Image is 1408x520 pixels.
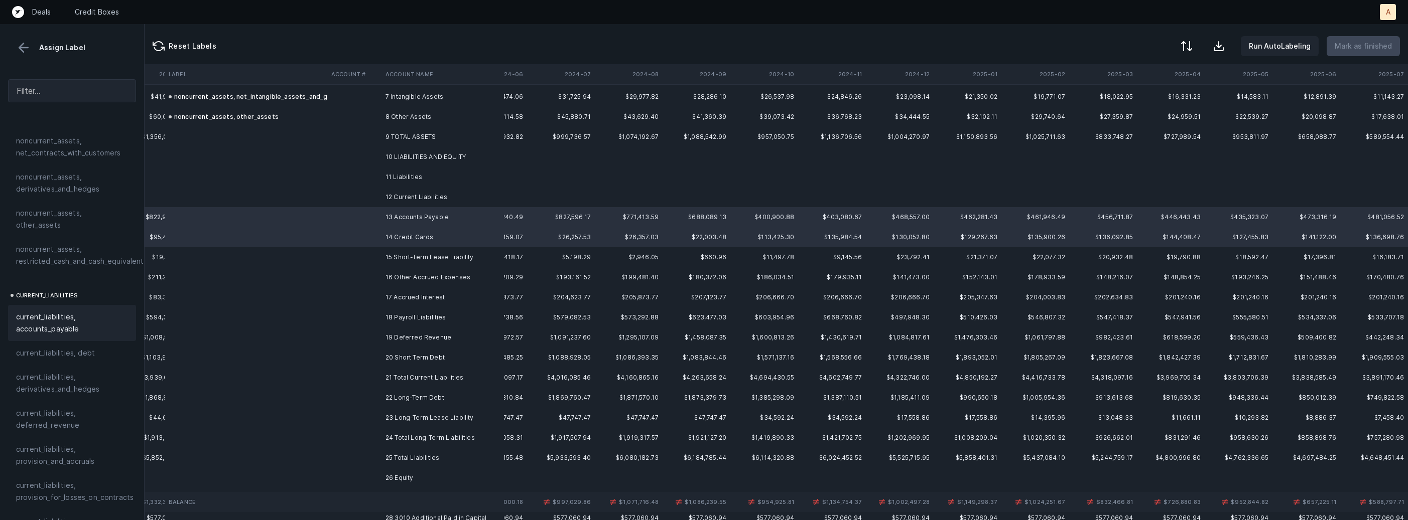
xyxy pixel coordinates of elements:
td: $403,080.67 [798,207,866,227]
td: $207,123.77 [663,287,730,307]
td: $3,838,585.49 [1272,368,1340,388]
td: $6,080,182.73 [595,448,663,468]
th: 2024-10 [730,64,798,84]
td: $19,790.88 [1137,247,1205,267]
td: $579,082.53 [527,307,595,327]
td: $589,554.44 [1340,127,1408,147]
td: $660.96 [663,247,730,267]
button: A [1380,4,1396,20]
td: $130,052.80 [866,227,934,247]
td: $497,948.30 [866,307,934,327]
td: $822,934.34 [120,207,188,227]
p: Run AutoLabeling [1249,40,1311,52]
th: 2024-09 [663,64,730,84]
td: $827,596.17 [527,207,595,227]
td: $26,257.53 [527,227,595,247]
td: $5,858,401.31 [934,448,1001,468]
div: noncurrent_assets, other_assets [169,111,279,123]
td: $1,061,797.88 [1001,327,1069,348]
td: $148,854.25 [1137,267,1205,287]
td: $22,539.27 [1205,107,1272,127]
td: $5,525,715.95 [866,448,934,468]
th: Label [165,64,327,84]
td: $4,416,733.78 [1001,368,1069,388]
td: $1,088,928.05 [527,348,595,368]
td: $5,437,084.10 [1001,448,1069,468]
td: $17,638.01 [1340,107,1408,127]
td: $141,473.00 [866,267,934,287]
td: $170,480.76 [1340,267,1408,287]
a: Deals [32,7,51,17]
td: $152,143.01 [934,267,1001,287]
td: $180,372.06 [663,267,730,287]
td: $144,408.47 [1137,227,1205,247]
td: $1,868,810.84 [120,388,188,408]
td: 19 Deferred Revenue [381,327,504,348]
td: $5,198.29 [527,247,595,267]
td: $771,413.59 [595,207,663,227]
td: $127,455.83 [1205,227,1272,247]
td: $135,984.54 [798,227,866,247]
td: $4,697,484.25 [1272,448,1340,468]
td: $22,077.32 [1001,247,1069,267]
td: $21,371.07 [934,247,1001,267]
th: 2024-07 [527,64,595,84]
td: $1,008,507.45 [120,327,188,348]
button: Reset Labels [145,36,224,56]
td: $1,086,393.35 [595,348,663,368]
td: $83,333.35 [120,287,188,307]
td: $179,935.11 [798,267,866,287]
td: $204,623.77 [527,287,595,307]
td: $1,917,507.94 [527,428,595,448]
td: $1,020,350.32 [1001,428,1069,448]
p: A [1386,7,1390,17]
td: $26,537.98 [730,87,798,107]
span: current_liabilities, debt [16,347,95,359]
span: current_liabilities, derivatives_and_hedges [16,371,128,395]
td: $4,322,746.00 [866,368,934,388]
td: $6,024,452.52 [798,448,866,468]
img: 2d4cea4e0e7287338f84d783c1d74d81.svg [945,496,957,508]
td: 9 TOTAL ASSETS [381,127,504,147]
td: $757,280.98 [1340,428,1408,448]
td: $34,592.24 [798,408,866,428]
img: 2d4cea4e0e7287338f84d783c1d74d81.svg [1084,496,1096,508]
td: $3,969,705.34 [1137,368,1205,388]
td: $4,850,192.27 [934,368,1001,388]
td: $1,842,427.39 [1137,348,1205,368]
td: $12,891.39 [1272,87,1340,107]
td: $205,347.63 [934,287,1001,307]
td: $26,357.03 [595,227,663,247]
input: Filter... [8,79,136,102]
td: $1,295,107.09 [595,327,663,348]
td: $23,792.41 [866,247,934,267]
td: $456,711.87 [1069,207,1137,227]
td: $1,476,303.46 [934,327,1001,348]
td: $3,891,170.46 [1340,368,1408,388]
td: $24,846.26 [798,87,866,107]
td: $47,747.47 [527,408,595,428]
td: $926,662.01 [1069,428,1137,448]
td: $60,033.82 [120,107,188,127]
td: 18 Payroll Liabilities [381,307,504,327]
td: 14 Credit Cards [381,227,504,247]
td: $534,337.06 [1272,307,1340,327]
td: 25 Total Liabilities [381,448,504,468]
td: $4,694,430.55 [730,368,798,388]
img: 2d4cea4e0e7287338f84d783c1d74d81.svg [810,496,822,508]
td: 13 Accounts Payable [381,207,504,227]
td: $533,707.18 [1340,307,1408,327]
td: $1,091,237.60 [527,327,595,348]
td: $4,800,996.80 [1137,448,1205,468]
span: noncurrent_assets, derivatives_and_hedges [16,171,128,195]
td: $41,989.07 [120,87,188,107]
td: $44,632.33 [120,408,188,428]
td: $1,823,667.08 [1069,348,1137,368]
td: $17,396.81 [1272,247,1340,267]
td: $136,092.85 [1069,227,1137,247]
td: $151,488.46 [1272,267,1340,287]
td: $47,747.47 [663,408,730,428]
td: $4,648,451.44 [1340,448,1408,468]
th: 2024-12 [866,64,934,84]
td: $1,150,893.56 [934,127,1001,147]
